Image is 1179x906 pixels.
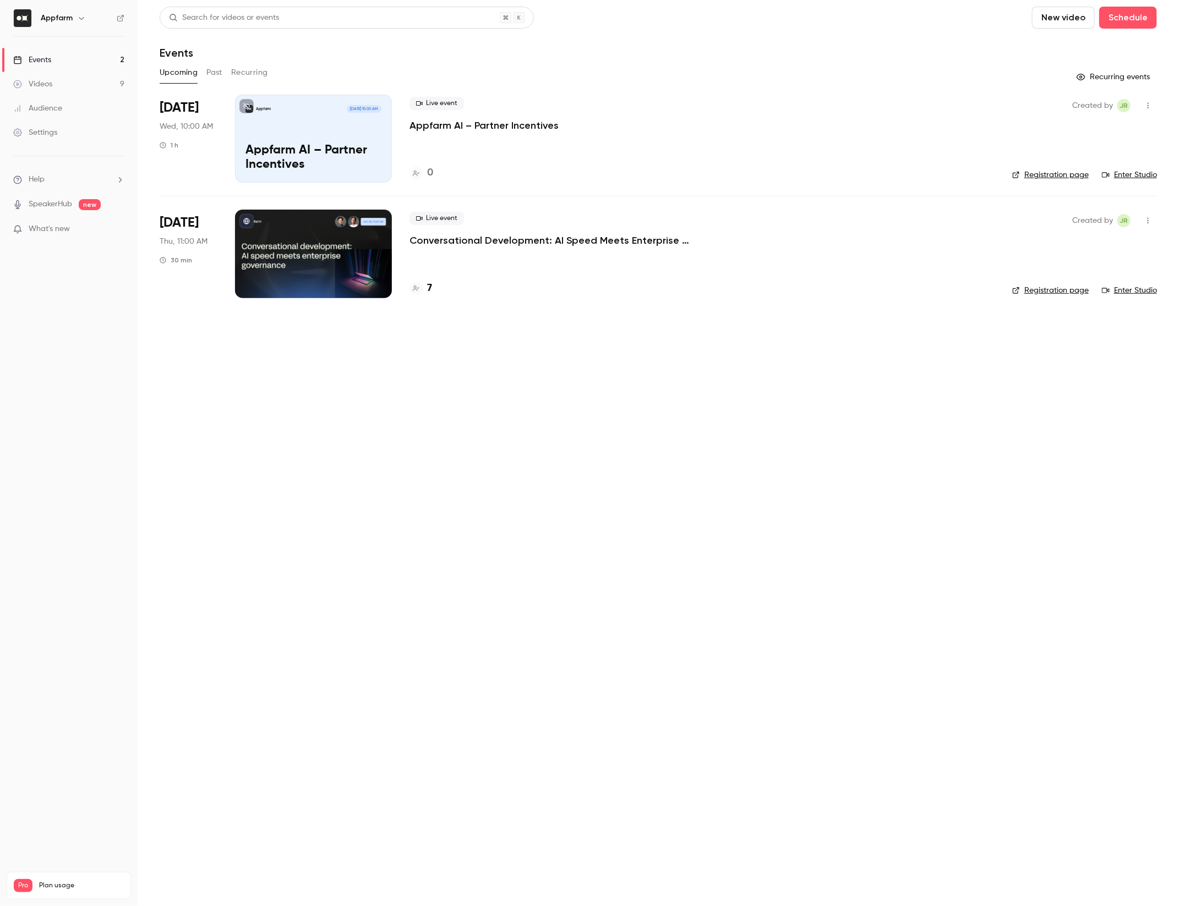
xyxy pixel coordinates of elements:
[1072,99,1113,112] span: Created by
[1117,214,1131,227] span: Julie Remen
[1120,214,1128,227] span: JR
[427,166,433,180] h4: 0
[13,79,52,90] div: Videos
[160,64,198,81] button: Upcoming
[160,95,217,183] div: Oct 15 Wed, 10:00 AM (Europe/Oslo)
[29,174,45,185] span: Help
[14,879,32,892] span: Pro
[427,281,432,296] h4: 7
[1102,169,1157,180] a: Enter Studio
[1032,7,1095,29] button: New video
[1012,285,1089,296] a: Registration page
[14,9,31,27] img: Appfarm
[169,12,279,24] div: Search for videos or events
[347,105,381,113] span: [DATE] 10:00 AM
[206,64,222,81] button: Past
[160,236,208,247] span: Thu, 11:00 AM
[256,106,271,112] p: Appfarm
[13,54,51,65] div: Events
[39,881,124,890] span: Plan usage
[160,121,213,132] span: Wed, 10:00 AM
[13,103,62,114] div: Audience
[41,13,73,24] h6: Appfarm
[160,141,178,150] div: 1 h
[79,199,101,210] span: new
[160,99,199,117] span: [DATE]
[410,97,464,110] span: Live event
[1120,99,1128,112] span: JR
[160,210,217,298] div: Oct 30 Thu, 11:00 AM (Europe/Oslo)
[410,166,433,180] a: 0
[245,144,381,172] p: Appfarm AI – Partner Incentives
[231,64,268,81] button: Recurring
[29,223,70,235] span: What's new
[111,224,124,234] iframe: Noticeable Trigger
[410,212,464,225] span: Live event
[160,46,193,59] h1: Events
[1099,7,1157,29] button: Schedule
[1117,99,1131,112] span: Julie Remen
[160,256,192,265] div: 30 min
[1072,68,1157,86] button: Recurring events
[1072,214,1113,227] span: Created by
[1012,169,1089,180] a: Registration page
[410,119,559,132] a: Appfarm AI – Partner Incentives
[1102,285,1157,296] a: Enter Studio
[29,199,72,210] a: SpeakerHub
[235,95,392,183] a: Appfarm AI – Partner IncentivesAppfarm[DATE] 10:00 AMAppfarm AI – Partner Incentives
[160,214,199,232] span: [DATE]
[410,281,432,296] a: 7
[13,174,124,185] li: help-dropdown-opener
[13,127,57,138] div: Settings
[410,234,740,247] a: Conversational Development: AI Speed Meets Enterprise Governance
